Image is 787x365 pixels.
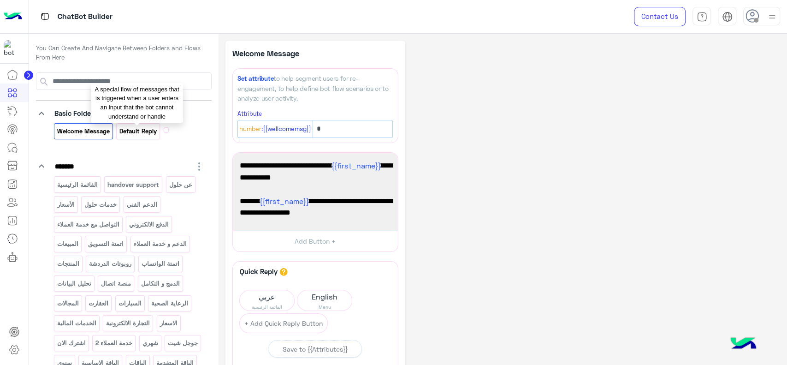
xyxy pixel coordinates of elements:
div: English [297,290,352,311]
p: ChatBot Builder [58,11,112,23]
span: Set attribute [237,75,273,82]
p: اتمتة الواتساب [141,258,180,269]
p: الأسعار [56,199,75,210]
p: روبوتات الدردشة [89,258,132,269]
p: المنتجات [56,258,80,269]
p: المجالات [56,298,79,309]
a: tab [692,7,711,26]
p: العقارت [88,298,109,309]
img: hulul-logo.png [727,328,759,360]
p: خدمات حلول [84,199,118,210]
p: Welcome Message [232,48,315,59]
p: الدمج و التكامل [140,278,180,289]
span: أهلًا 👋، أنا شات بوت حلول الذكي، أقدر أساعدك ازاي؟ [240,160,391,183]
button: Add Button + [233,231,398,251]
p: الخدمات المالية [56,318,97,329]
img: tab [39,11,51,22]
p: شهري [142,338,159,348]
p: خدمة العملاء 2 [95,338,133,348]
span: Menu [297,303,352,311]
p: handover support [107,180,160,190]
p: تحليل البيانات [56,278,92,289]
p: Welcome Message [56,126,110,137]
h6: Quick Reply [237,267,280,275]
span: {{first_name}} [331,161,381,170]
span: :{{wellcomemsg}} [261,124,311,134]
span: Basic Folder [54,109,94,117]
p: اشترك الان [56,338,86,348]
a: Contact Us [634,7,686,26]
p: منصة اتصال [101,278,132,289]
span: {{first_name}} [260,197,309,205]
img: Logo [4,7,22,26]
span: القائمة الرئيسية [240,303,294,311]
p: الاسعار [159,318,178,329]
p: عن حلول [168,180,193,190]
div: عربي [239,290,295,311]
i: keyboard_arrow_down [36,108,47,119]
span: عربي [240,290,294,303]
p: التجارة الالكترونية [106,318,151,329]
span: English [297,290,352,303]
button: Save to {{Attributes}} [268,340,362,358]
p: You Can Create And Navigate Between Folders and Flows From Here [36,44,212,62]
p: الدعم و خدمة العملاء [133,239,187,249]
div: to help segment users for re-engagement, to help define bot flow scenarios or to analyze user act... [237,73,393,102]
p: Default reply [119,126,158,137]
p: التواصل مع خدمة العملاء [56,219,120,230]
img: tab [722,12,733,22]
span: "Hello 👋, I’m Hulul Smart Chatbot. How can I assist you?" [240,195,391,219]
p: المبيعات [56,239,79,249]
p: جوجل شيت [167,338,199,348]
span: Number [239,124,261,134]
p: الرعاية الصحية [151,298,189,309]
p: اتمتة التسويق [88,239,124,249]
p: السيارات [118,298,142,309]
img: tab [697,12,707,22]
div: Save to {{Attributes}} [283,344,348,354]
img: 114004088273201 [4,40,20,57]
small: Attribute [237,110,262,117]
p: القائمة الرئيسية [56,180,98,190]
p: الدعم الفني [126,199,158,210]
button: + Add Quick Reply Button [239,313,328,333]
p: الدفع الالكتروني [129,219,170,230]
img: profile [766,11,778,23]
i: keyboard_arrow_down [36,161,47,172]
